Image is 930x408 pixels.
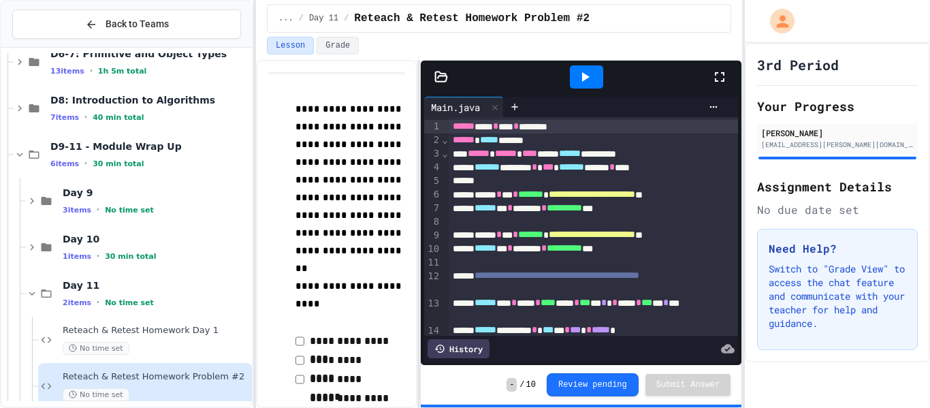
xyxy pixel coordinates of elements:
[424,215,441,229] div: 8
[424,147,441,161] div: 3
[424,188,441,202] div: 6
[50,140,249,153] span: D9-11 - Module Wrap Up
[645,374,731,396] button: Submit Answer
[424,297,441,324] div: 13
[761,140,914,150] div: [EMAIL_ADDRESS][PERSON_NAME][DOMAIN_NAME]
[424,242,441,256] div: 10
[278,13,293,24] span: ...
[299,13,304,24] span: /
[424,324,441,338] div: 14
[424,100,487,114] div: Main.java
[84,158,87,169] span: •
[441,134,448,145] span: Fold line
[50,48,249,60] span: D6-7: Primitive and Object Types
[90,65,93,76] span: •
[424,270,441,297] div: 12
[757,177,918,196] h2: Assignment Details
[756,5,798,37] div: My Account
[507,378,517,392] span: -
[50,159,79,168] span: 6 items
[656,379,720,390] span: Submit Answer
[63,252,91,261] span: 1 items
[105,206,154,215] span: No time set
[769,262,906,330] p: Switch to "Grade View" to access the chat feature and communicate with your teacher for help and ...
[50,94,249,106] span: D8: Introduction to Algorithms
[441,148,448,159] span: Fold line
[519,379,524,390] span: /
[354,10,590,27] span: Reteach & Retest Homework Problem #2
[757,55,839,74] h1: 3rd Period
[63,371,249,383] span: Reteach & Retest Homework Problem #2
[769,240,906,257] h3: Need Help?
[97,297,99,308] span: •
[428,339,490,358] div: History
[50,67,84,76] span: 13 items
[424,174,441,188] div: 5
[547,373,639,396] button: Review pending
[344,13,349,24] span: /
[63,388,129,401] span: No time set
[97,204,99,215] span: •
[309,13,338,24] span: Day 11
[93,159,144,168] span: 30 min total
[84,112,87,123] span: •
[424,256,441,270] div: 11
[267,37,314,54] button: Lesson
[317,37,359,54] button: Grade
[761,127,914,139] div: [PERSON_NAME]
[424,120,441,134] div: 1
[526,379,536,390] span: 10
[63,187,249,199] span: Day 9
[97,251,99,262] span: •
[63,342,129,355] span: No time set
[93,113,144,122] span: 40 min total
[98,67,147,76] span: 1h 5m total
[106,17,169,31] span: Back to Teams
[63,233,249,245] span: Day 10
[63,325,249,336] span: Reteach & Retest Homework Day 1
[105,298,154,307] span: No time set
[63,206,91,215] span: 3 items
[12,10,241,39] button: Back to Teams
[424,97,504,117] div: Main.java
[424,202,441,215] div: 7
[757,97,918,116] h2: Your Progress
[50,113,79,122] span: 7 items
[424,134,441,147] div: 2
[424,161,441,174] div: 4
[63,279,249,292] span: Day 11
[63,298,91,307] span: 2 items
[757,202,918,218] div: No due date set
[105,252,156,261] span: 30 min total
[424,229,441,242] div: 9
